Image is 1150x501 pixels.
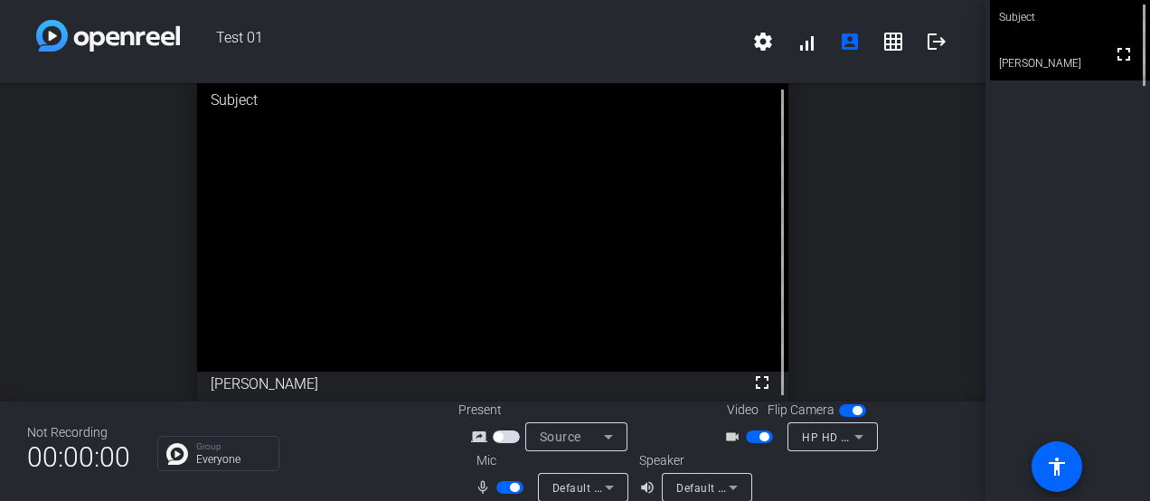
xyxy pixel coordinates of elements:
[785,20,828,63] button: signal_cellular_alt
[839,31,861,52] mat-icon: account_box
[751,372,773,393] mat-icon: fullscreen
[196,442,269,451] p: Group
[639,477,661,498] mat-icon: volume_up
[458,401,639,420] div: Present
[27,435,130,479] span: 00:00:00
[926,31,947,52] mat-icon: logout
[639,451,748,470] div: Speaker
[676,480,798,495] span: Default - Remote Audio
[197,76,788,125] div: Subject
[1046,456,1068,477] mat-icon: accessibility
[727,401,759,420] span: Video
[768,401,834,420] span: Flip Camera
[552,480,674,495] span: Default - Remote Audio
[724,426,746,448] mat-icon: videocam_outline
[1113,43,1135,65] mat-icon: fullscreen
[36,20,180,52] img: white-gradient.svg
[802,430,1015,444] span: HP HD Camera (0408:5374) (redirected)
[458,451,639,470] div: Mic
[166,443,188,465] img: Chat Icon
[752,31,774,52] mat-icon: settings
[475,477,496,498] mat-icon: mic_none
[27,423,130,442] div: Not Recording
[882,31,904,52] mat-icon: grid_on
[540,430,581,444] span: Source
[180,20,741,63] span: Test 01
[196,454,269,465] p: Everyone
[471,426,493,448] mat-icon: screen_share_outline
